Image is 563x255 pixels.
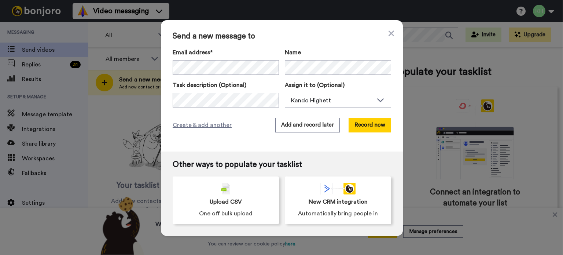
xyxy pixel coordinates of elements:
[309,197,368,206] span: New CRM integration
[199,209,253,218] span: One off bulk upload
[173,121,232,130] span: Create & add another
[173,160,391,169] span: Other ways to populate your tasklist
[210,197,242,206] span: Upload CSV
[349,118,391,132] button: Record now
[173,81,279,90] label: Task description (Optional)
[221,183,230,194] img: csv-grey.png
[275,118,340,132] button: Add and record later
[285,81,391,90] label: Assign it to (Optional)
[320,183,356,194] div: animation
[173,48,279,57] label: Email address*
[291,96,373,105] div: Kando Highett
[298,209,378,218] span: Automatically bring people in
[285,48,301,57] span: Name
[173,32,391,41] span: Send a new message to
